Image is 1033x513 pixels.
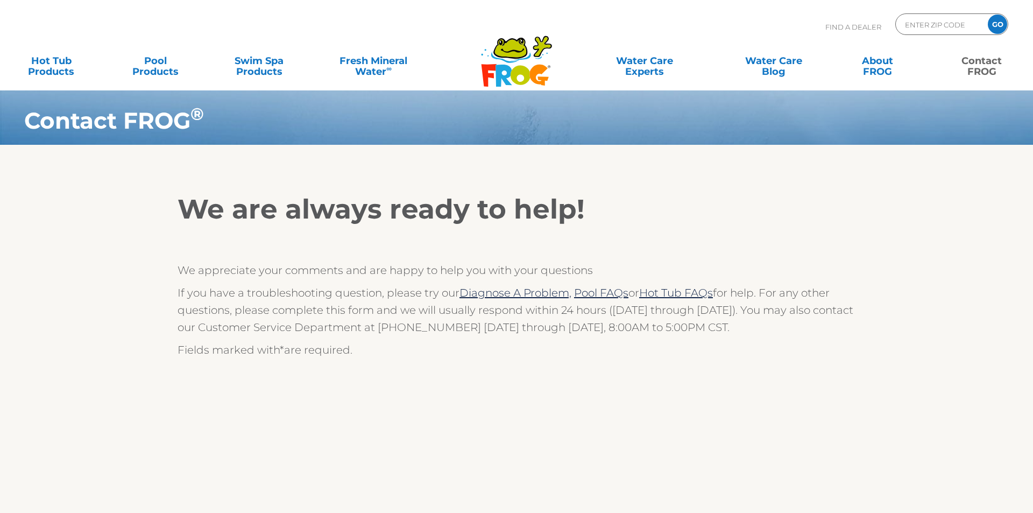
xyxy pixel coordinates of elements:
sup: ® [190,104,204,124]
a: Hot TubProducts [11,50,91,72]
a: Diagnose A Problem, [459,286,571,299]
p: If you have a troubleshooting question, please try our or for help. For any other questions, plea... [178,284,855,336]
a: Water CareExperts [578,50,710,72]
p: Fields marked with are required. [178,341,855,359]
input: GO [988,15,1007,34]
h1: Contact FROG [24,108,923,133]
img: Frog Products Logo [475,22,558,87]
a: Hot Tub FAQs [639,286,713,299]
a: Pool FAQs [574,286,628,299]
a: Fresh MineralWater∞ [323,50,424,72]
p: Find A Dealer [825,13,881,40]
h2: We are always ready to help! [178,193,855,226]
a: Swim SpaProducts [219,50,300,72]
sup: ∞ [386,64,392,73]
a: Water CareBlog [733,50,814,72]
a: PoolProducts [115,50,195,72]
a: AboutFROG [837,50,918,72]
a: ContactFROG [942,50,1022,72]
p: We appreciate your comments and are happy to help you with your questions [178,262,855,279]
